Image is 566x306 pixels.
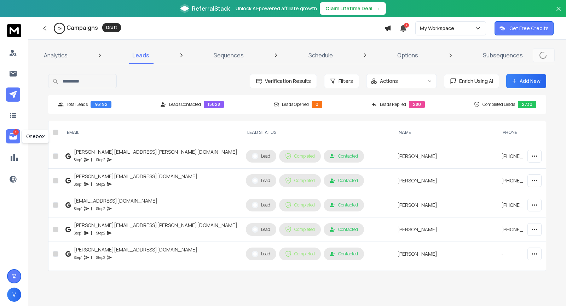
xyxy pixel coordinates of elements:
[13,129,19,135] p: 1
[282,102,309,107] p: Leads Opened
[67,23,98,32] h1: Campaigns
[102,23,121,32] div: Draft
[308,51,333,59] p: Schedule
[518,101,536,108] div: 2730
[497,144,549,169] td: [PHONE_NUMBER]
[304,47,337,64] a: Schedule
[242,121,393,144] th: LEAD STATUS
[330,202,358,208] div: Contacted
[132,51,149,59] p: Leads
[58,26,62,30] p: 0 %
[285,251,315,257] div: Completed
[393,121,497,144] th: NAME
[252,226,270,233] div: Lead
[44,51,68,59] p: Analytics
[74,181,82,188] p: Step 1
[393,242,497,266] td: [PERSON_NAME]
[483,51,523,59] p: Subsequences
[252,153,270,159] div: Lead
[509,25,549,32] p: Get Free Credits
[6,129,20,143] a: 1
[91,205,92,212] p: |
[409,101,425,108] div: 280
[74,246,197,253] div: [PERSON_NAME][EMAIL_ADDRESS][DOMAIN_NAME]
[74,205,82,212] p: Step 1
[204,101,224,108] div: 15028
[324,74,359,88] button: Filters
[91,229,92,237] p: |
[285,153,315,159] div: Completed
[96,229,105,237] p: Step 2
[91,181,92,188] p: |
[22,130,49,143] div: Onebox
[330,153,358,159] div: Contacted
[330,178,358,183] div: Contacted
[262,78,311,85] span: Verification Results
[252,177,270,184] div: Lead
[375,5,380,12] span: →
[96,205,105,212] p: Step 2
[96,254,105,261] p: Step 2
[312,101,322,108] div: 0
[285,226,315,233] div: Completed
[495,21,554,35] button: Get Free Credits
[91,101,111,108] div: 46192
[497,169,549,193] td: [PHONE_NUMBER]
[192,4,230,13] span: ReferralStack
[420,25,457,32] p: My Workspace
[404,23,409,28] span: 2
[7,288,21,302] button: V
[252,251,270,257] div: Lead
[74,148,237,155] div: [PERSON_NAME][EMAIL_ADDRESS][PERSON_NAME][DOMAIN_NAME]
[339,78,353,85] span: Filters
[61,121,242,144] th: EMAIL
[497,193,549,217] td: [PHONE_NUMBER]
[554,4,563,21] button: Close banner
[236,5,317,12] p: Unlock AI-powered affiliate growth
[74,197,157,204] div: [EMAIL_ADDRESS][DOMAIN_NAME]
[444,74,499,88] button: Enrich Using AI
[91,254,92,261] p: |
[380,78,398,85] p: Actions
[74,222,237,229] div: [PERSON_NAME][EMAIL_ADDRESS][PERSON_NAME][DOMAIN_NAME]
[285,177,315,184] div: Completed
[393,266,497,291] td: [PERSON_NAME]
[40,47,72,64] a: Analytics
[74,156,82,163] p: Step 1
[214,51,244,59] p: Sequences
[285,202,315,208] div: Completed
[380,102,406,107] p: Leads Replied
[250,74,317,88] button: Verification Results
[393,169,497,193] td: [PERSON_NAME]
[169,102,201,107] p: Leads Contacted
[479,47,527,64] a: Subsequences
[74,229,82,237] p: Step 1
[497,242,549,266] td: -
[393,193,497,217] td: [PERSON_NAME]
[91,156,92,163] p: |
[74,254,82,261] p: Step 1
[393,47,422,64] a: Options
[330,227,358,232] div: Contacted
[497,266,549,291] td: -
[96,156,105,163] p: Step 2
[393,217,497,242] td: [PERSON_NAME]
[320,2,386,15] button: Claim Lifetime Deal→
[128,47,154,64] a: Leads
[393,144,497,169] td: [PERSON_NAME]
[497,121,549,144] th: Phone
[209,47,248,64] a: Sequences
[67,102,88,107] p: Total Leads
[397,51,418,59] p: Options
[330,251,358,257] div: Contacted
[483,102,515,107] p: Completed Leads
[74,173,197,180] div: [PERSON_NAME][EMAIL_ADDRESS][DOMAIN_NAME]
[96,181,105,188] p: Step 2
[497,217,549,242] td: [PHONE_NUMBER]
[252,202,270,208] div: Lead
[506,74,546,88] button: Add New
[456,78,493,85] span: Enrich Using AI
